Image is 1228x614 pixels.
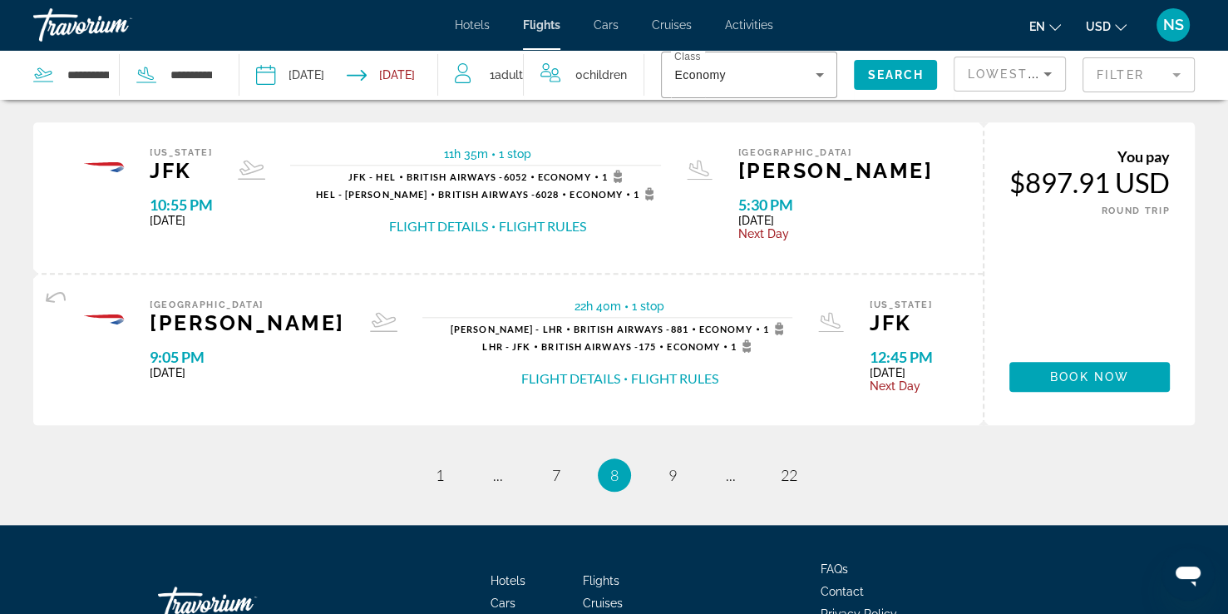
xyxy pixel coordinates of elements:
button: Flight Details [389,217,488,235]
span: 11h 35m [444,147,488,161]
span: Economy [570,189,623,200]
span: 1 [634,187,659,201]
span: Hotels [491,574,525,587]
span: [US_STATE] [870,300,933,310]
span: 1 [602,170,628,183]
mat-label: Class [674,52,701,62]
a: Contact [821,585,864,598]
span: [DATE] [150,214,213,227]
span: 1 [490,63,523,87]
span: Lowest Price [968,67,1074,81]
span: 10:55 PM [150,196,213,214]
span: Economy [699,324,752,334]
span: 22 [781,466,797,484]
span: 0 [575,63,627,87]
span: 1 [436,466,444,484]
button: Filter [1083,57,1195,93]
span: USD [1086,20,1111,33]
span: [PERSON_NAME] [150,310,345,335]
span: 6028 [438,189,559,200]
a: Travorium [33,3,200,47]
span: en [1029,20,1045,33]
button: Travelers: 1 adult, 0 children [438,50,644,100]
span: JFK - HEL [348,171,396,182]
a: Cars [594,18,619,32]
span: British Airways - [407,171,504,182]
span: 9:05 PM [150,348,345,366]
span: ROUND TRIP [1102,205,1171,216]
span: Adult [495,68,523,82]
span: [DATE] [870,366,933,379]
span: Search [867,68,924,82]
span: NS [1163,17,1184,33]
span: JFK [870,310,933,335]
span: 9 [668,466,677,484]
span: [DATE] [738,214,934,227]
span: British Airways - [438,189,535,200]
span: [US_STATE] [150,147,213,158]
button: Change currency [1086,14,1127,38]
span: British Airways - [541,341,639,352]
span: ... [493,466,503,484]
span: 1 [763,322,789,335]
button: Flight Details [521,369,620,388]
button: Depart date: Oct 10, 2025 [256,50,324,100]
span: LHR - JFK [482,341,530,352]
span: JFK [150,158,213,183]
a: Cruises [652,18,692,32]
span: 7 [552,466,560,484]
span: 12:45 PM [870,348,933,366]
a: Flights [523,18,560,32]
span: Next Day [870,379,933,393]
span: ... [726,466,736,484]
a: Cars [491,597,515,610]
button: Return date: Oct 19, 2025 [347,50,415,100]
span: 1 [731,339,757,353]
span: Book now [1050,370,1129,384]
button: User Menu [1152,7,1195,42]
a: Cruises [583,597,623,610]
button: Flight Rules [631,369,718,388]
a: Activities [725,18,773,32]
div: $897.91 USD [1009,166,1170,199]
span: 5:30 PM [738,196,934,214]
a: Flights [583,574,619,587]
span: [GEOGRAPHIC_DATA] [738,147,934,158]
button: Flight Rules [499,217,586,235]
span: 175 [541,341,656,352]
span: Economy [538,171,591,182]
span: 22h 40m [575,300,621,313]
span: 8 [610,466,619,484]
span: HEL - [PERSON_NAME] [316,189,427,200]
button: Change language [1029,14,1061,38]
span: 881 [574,324,688,334]
a: Hotels [455,18,490,32]
span: Economy [674,68,725,82]
span: 1 stop [632,300,664,313]
span: British Airways - [574,324,671,334]
span: [GEOGRAPHIC_DATA] [150,300,345,310]
span: 1 stop [499,147,531,161]
span: [DATE] [150,366,345,379]
span: Economy [667,341,720,352]
span: Children [583,68,627,82]
button: Book now [1009,362,1170,392]
mat-select: Sort by [968,64,1052,84]
nav: Pagination [33,458,1195,492]
div: You pay [1009,147,1170,166]
a: FAQs [821,562,848,576]
button: Search [854,60,937,90]
span: [PERSON_NAME] - LHR [451,324,563,334]
span: 6052 [407,171,527,182]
